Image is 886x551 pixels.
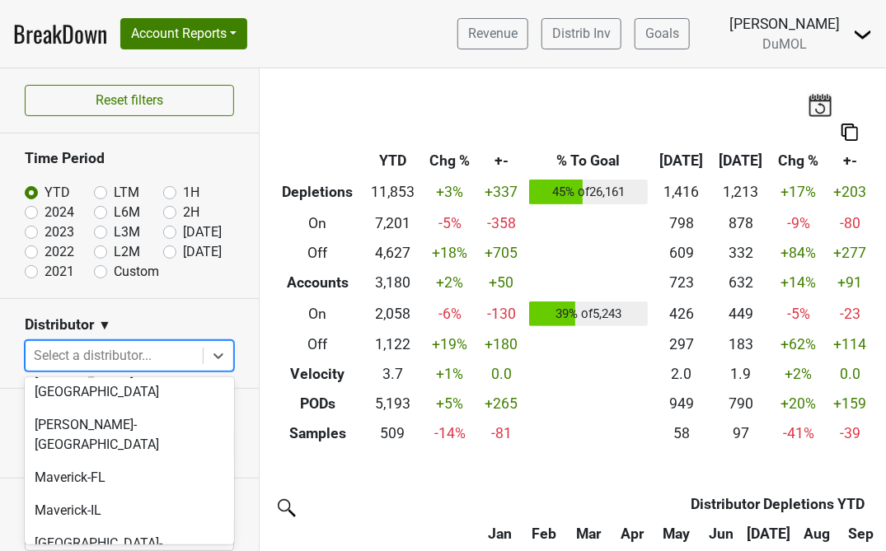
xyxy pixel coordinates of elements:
td: +84 % [771,238,827,268]
label: L6M [114,203,140,222]
td: 949 [652,389,711,418]
td: +3 % [422,176,478,209]
td: 58 [652,418,711,448]
td: +265 [478,389,525,418]
td: 0.0 [827,360,874,390]
th: Jul: activate to sort column ascending [743,519,795,549]
td: 4,627 [363,238,422,268]
td: 7,201 [363,208,422,238]
th: YTD [363,147,422,176]
th: Samples [272,418,363,448]
td: 183 [711,330,771,360]
a: Distrib Inv [541,18,621,49]
div: [PERSON_NAME]-[GEOGRAPHIC_DATA] [25,409,234,461]
td: +19 % [422,330,478,360]
td: +277 [827,238,874,268]
th: Off [272,238,363,268]
td: -41 % [771,418,827,448]
td: 798 [652,208,711,238]
a: Goals [635,18,690,49]
th: On [272,208,363,238]
img: last_updated_date [808,93,832,116]
div: [PERSON_NAME] Bros-[GEOGRAPHIC_DATA] [25,356,234,409]
td: +180 [478,330,525,360]
label: 2H [183,203,199,222]
td: -6 % [422,297,478,330]
td: 297 [652,330,711,360]
td: 509 [363,418,422,448]
th: Off [272,330,363,360]
img: Dropdown Menu [853,25,873,44]
td: 332 [711,238,771,268]
label: L3M [114,222,140,242]
td: +114 [827,330,874,360]
td: 878 [711,208,771,238]
td: +705 [478,238,525,268]
td: -9 % [771,208,827,238]
h3: Distributor [25,316,94,334]
td: -81 [478,418,525,448]
th: Aug: activate to sort column ascending [795,519,839,549]
td: -39 [827,418,874,448]
div: [PERSON_NAME] [729,13,840,35]
label: L2M [114,242,140,262]
td: -358 [478,208,525,238]
label: 2021 [45,262,74,282]
td: 2.0 [652,360,711,390]
td: -130 [478,297,525,330]
img: Copy to clipboard [841,124,858,141]
td: 449 [711,297,771,330]
td: -5 % [771,297,827,330]
a: Revenue [457,18,528,49]
td: +62 % [771,330,827,360]
th: Accounts [272,268,363,297]
th: Apr: activate to sort column ascending [611,519,655,549]
td: -23 [827,297,874,330]
td: 3,180 [363,268,422,297]
th: Mar: activate to sort column ascending [566,519,611,549]
td: +5 % [422,389,478,418]
td: +159 [827,389,874,418]
td: 11,853 [363,176,422,209]
td: +1 % [422,360,478,390]
th: May: activate to sort column ascending [654,519,699,549]
td: 1,213 [711,176,771,209]
button: Account Reports [120,18,247,49]
td: 632 [711,268,771,297]
th: Jun: activate to sort column ascending [699,519,743,549]
th: &nbsp;: activate to sort column ascending [272,519,478,549]
label: LTM [114,183,139,203]
td: -80 [827,208,874,238]
th: % To Goal [525,147,652,176]
th: Chg % [422,147,478,176]
th: Sep: activate to sort column ascending [839,519,884,549]
td: +50 [478,268,525,297]
div: Maverick-IL [25,494,234,527]
span: DuMOL [762,36,807,52]
td: 1.9 [711,360,771,390]
label: 1H [183,183,199,203]
td: +2 % [422,268,478,297]
th: +- [478,147,525,176]
th: Velocity [272,360,363,390]
span: ▼ [98,315,111,335]
label: Custom [114,262,159,282]
th: [DATE] [652,147,711,176]
td: -5 % [422,208,478,238]
th: On [272,297,363,330]
th: Jan: activate to sort column ascending [478,519,523,549]
label: YTD [45,183,70,203]
td: +337 [478,176,525,209]
th: +- [827,147,874,176]
td: 5,193 [363,389,422,418]
td: 426 [652,297,711,330]
label: 2023 [45,222,74,242]
label: 2024 [45,203,74,222]
label: 2022 [45,242,74,262]
td: 97 [711,418,771,448]
td: +203 [827,176,874,209]
th: Feb: activate to sort column ascending [523,519,567,549]
th: [DATE] [711,147,771,176]
img: filter [272,493,298,520]
td: +91 [827,268,874,297]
